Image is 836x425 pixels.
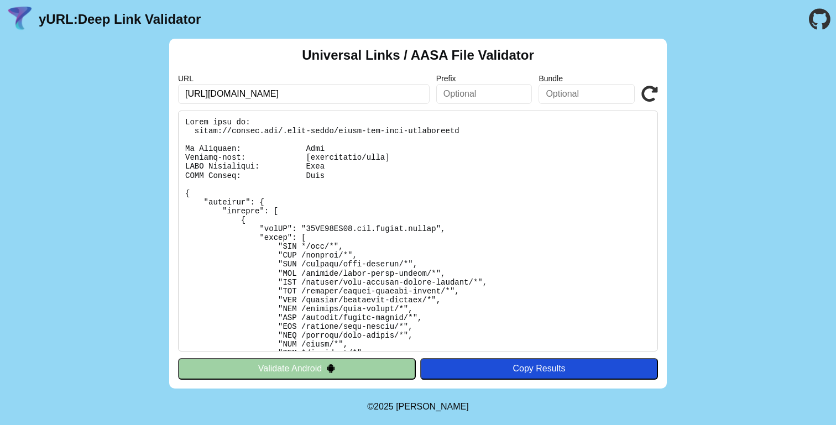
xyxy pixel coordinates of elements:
img: droidIcon.svg [326,364,336,373]
img: yURL Logo [6,5,34,34]
label: Prefix [436,74,532,83]
input: Required [178,84,430,104]
div: Copy Results [426,364,652,374]
h2: Universal Links / AASA File Validator [302,48,534,63]
pre: Lorem ipsu do: sitam://consec.adi/.elit-seddo/eiusm-tem-inci-utlaboreetd Ma Aliquaen: Admi Veniam... [178,111,658,351]
a: Michael Ibragimchayev's Personal Site [396,402,469,411]
footer: © [367,389,468,425]
span: 2025 [374,402,394,411]
a: yURL:Deep Link Validator [39,12,201,27]
label: URL [178,74,430,83]
button: Validate Android [178,358,416,379]
label: Bundle [539,74,635,83]
input: Optional [436,84,532,104]
input: Optional [539,84,635,104]
button: Copy Results [420,358,658,379]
